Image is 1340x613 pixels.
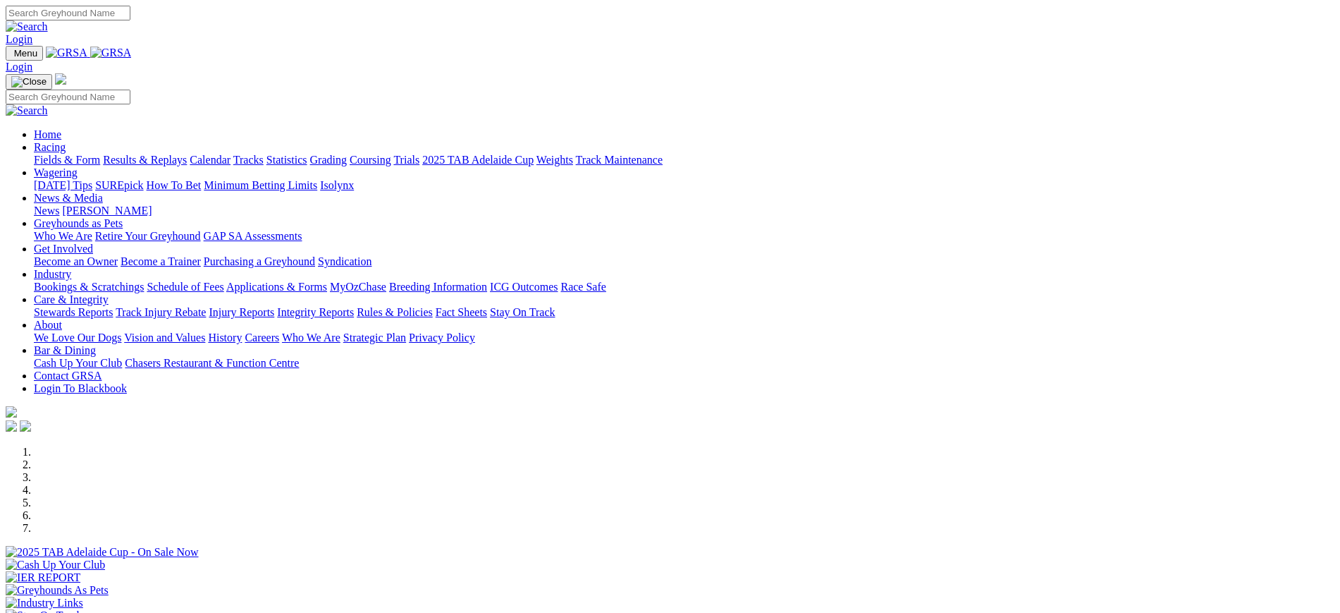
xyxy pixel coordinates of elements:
a: Integrity Reports [277,306,354,318]
a: Login [6,61,32,73]
img: GRSA [90,47,132,59]
img: Greyhounds As Pets [6,584,109,597]
a: Bar & Dining [34,344,96,356]
a: History [208,332,242,344]
a: Get Involved [34,243,93,255]
a: Syndication [318,255,371,267]
a: Vision and Values [124,332,205,344]
a: SUREpick [95,179,143,191]
img: facebook.svg [6,420,17,432]
a: [DATE] Tips [34,179,92,191]
a: Fact Sheets [436,306,487,318]
img: 2025 TAB Adelaide Cup - On Sale Now [6,546,199,559]
img: Industry Links [6,597,83,609]
a: Tracks [233,154,264,166]
div: Bar & Dining [34,357,1334,370]
img: Search [6,104,48,117]
a: We Love Our Dogs [34,332,121,344]
a: Calendar [190,154,230,166]
div: Care & Integrity [34,306,1334,319]
input: Search [6,90,130,104]
a: Chasers Restaurant & Function Centre [125,357,299,369]
a: Wagering [34,166,78,178]
a: GAP SA Assessments [204,230,302,242]
a: [PERSON_NAME] [62,205,152,217]
a: Cash Up Your Club [34,357,122,369]
a: Industry [34,268,71,280]
a: ICG Outcomes [490,281,558,293]
a: Injury Reports [209,306,274,318]
input: Search [6,6,130,20]
button: Toggle navigation [6,46,43,61]
a: Stewards Reports [34,306,113,318]
a: Race Safe [560,281,606,293]
a: Isolynx [320,179,354,191]
a: Login [6,33,32,45]
a: Results & Replays [103,154,187,166]
a: Track Injury Rebate [116,306,206,318]
a: Statistics [266,154,307,166]
div: About [34,332,1334,344]
div: News & Media [34,205,1334,217]
a: Become a Trainer [121,255,201,267]
a: Weights [536,154,573,166]
span: Menu [14,48,37,59]
a: Home [34,128,61,140]
a: Trials [393,154,419,166]
a: Breeding Information [389,281,487,293]
a: Grading [310,154,347,166]
img: Search [6,20,48,33]
div: Get Involved [34,255,1334,268]
a: Retire Your Greyhound [95,230,201,242]
button: Toggle navigation [6,74,52,90]
a: Purchasing a Greyhound [204,255,315,267]
a: Privacy Policy [409,332,475,344]
img: GRSA [46,47,87,59]
img: twitter.svg [20,420,31,432]
a: Track Maintenance [576,154,663,166]
a: Care & Integrity [34,293,109,305]
div: Industry [34,281,1334,293]
a: Contact GRSA [34,370,102,382]
a: About [34,319,62,331]
a: Who We Are [34,230,92,242]
img: Cash Up Your Club [6,559,105,571]
a: Racing [34,141,66,153]
a: Greyhounds as Pets [34,217,123,229]
a: Applications & Forms [226,281,327,293]
a: Coursing [350,154,391,166]
img: logo-grsa-white.png [55,73,66,85]
img: logo-grsa-white.png [6,406,17,418]
a: Fields & Form [34,154,100,166]
a: Rules & Policies [357,306,433,318]
a: How To Bet [147,179,202,191]
img: IER REPORT [6,571,80,584]
a: Strategic Plan [343,332,406,344]
img: Close [11,76,47,87]
a: Who We Are [282,332,340,344]
a: Minimum Betting Limits [204,179,317,191]
a: MyOzChase [330,281,386,293]
a: Schedule of Fees [147,281,223,293]
a: News & Media [34,192,103,204]
a: 2025 TAB Adelaide Cup [422,154,534,166]
div: Racing [34,154,1334,166]
a: Careers [245,332,279,344]
a: News [34,205,59,217]
div: Wagering [34,179,1334,192]
div: Greyhounds as Pets [34,230,1334,243]
a: Stay On Track [490,306,555,318]
a: Become an Owner [34,255,118,267]
a: Login To Blackbook [34,382,127,394]
a: Bookings & Scratchings [34,281,144,293]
